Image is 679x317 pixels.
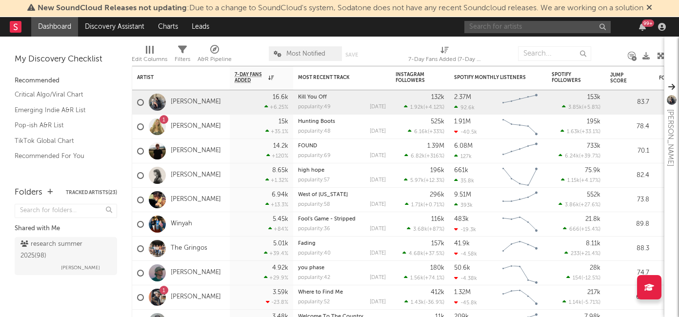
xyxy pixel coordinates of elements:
[31,17,78,37] a: Dashboard
[298,265,386,271] div: you phase
[370,129,386,134] div: [DATE]
[565,154,579,159] span: 6.24k
[610,292,649,303] div: 69.6
[171,122,221,131] a: [PERSON_NAME]
[564,250,600,257] div: ( )
[498,163,542,188] svg: Chart title
[298,95,386,100] div: Kill You Off
[431,94,444,100] div: 132k
[265,201,288,208] div: +13.3 %
[454,129,477,135] div: -40.5k
[298,241,386,246] div: Fading
[425,300,443,305] span: -36.9 %
[454,275,477,281] div: -4.38k
[587,119,600,125] div: 195k
[425,251,443,257] span: +37.5 %
[581,129,599,135] span: +33.1 %
[642,20,654,27] div: 99 +
[266,153,288,159] div: +120 %
[581,178,599,183] span: +4.17 %
[454,94,471,100] div: 2.37M
[560,128,600,135] div: ( )
[431,240,444,247] div: 157k
[298,168,386,173] div: high hope
[610,145,649,157] div: 70.1
[566,275,600,281] div: ( )
[266,299,288,305] div: -23.8 %
[610,121,649,133] div: 78.4
[454,265,470,271] div: 50.6k
[413,227,427,232] span: 3.68k
[454,289,471,296] div: 1.32M
[454,75,527,80] div: Spotify Monthly Listeners
[563,226,600,232] div: ( )
[286,51,325,57] span: Most Notified
[580,154,599,159] span: +39.7 %
[264,275,288,281] div: +29.9 %
[585,216,600,222] div: 21.8k
[408,128,444,135] div: ( )
[15,89,107,100] a: Critical Algo/Viral Chart
[454,178,474,184] div: 35.8k
[610,170,649,181] div: 82.4
[587,94,600,100] div: 153k
[454,192,471,198] div: 9.51M
[298,192,386,198] div: West of Ohio
[498,261,542,285] svg: Chart title
[298,290,386,295] div: Where to Find Me
[298,275,330,280] div: popularity: 42
[569,227,579,232] span: 666
[431,119,444,125] div: 525k
[15,151,107,161] a: Recommended For You
[498,188,542,212] svg: Chart title
[273,240,288,247] div: 5.01k
[132,54,167,65] div: Edit Columns
[298,75,371,80] div: Most Recent Track
[273,143,288,149] div: 14.2k
[198,41,232,70] div: A&R Pipeline
[235,72,266,83] span: 7-Day Fans Added
[404,275,444,281] div: ( )
[426,154,443,159] span: +316 %
[404,177,444,183] div: ( )
[272,192,288,198] div: 6.94k
[518,46,591,61] input: Search...
[410,276,423,281] span: 1.56k
[370,153,386,158] div: [DATE]
[298,217,386,222] div: Fool's Game - Stripped
[151,17,185,37] a: Charts
[587,143,600,149] div: 733k
[425,178,443,183] span: +12.3 %
[568,105,582,110] span: 3.85k
[498,90,542,115] svg: Chart title
[298,153,331,158] div: popularity: 69
[298,143,317,149] a: FOUND
[38,4,643,12] span: : Due to a change to SoundCloud's system, Sodatone does not have any recent Soundcloud releases. ...
[273,216,288,222] div: 5.45k
[298,192,348,198] a: West of [US_STATE]
[454,167,468,174] div: 661k
[370,178,386,183] div: [DATE]
[561,177,600,183] div: ( )
[272,265,288,271] div: 4.92k
[15,223,117,235] div: Shared with Me
[298,95,327,100] a: Kill You Off
[264,104,288,110] div: +6.25 %
[454,202,473,208] div: 393k
[565,202,579,208] span: 3.86k
[498,115,542,139] svg: Chart title
[298,265,324,271] a: you phase
[15,54,117,65] div: My Discovery Checklist
[185,17,216,37] a: Leads
[610,218,649,230] div: 89.8
[639,23,646,31] button: 99+
[431,216,444,222] div: 116k
[404,153,444,159] div: ( )
[171,220,192,228] a: Winyah
[298,226,330,232] div: popularity: 36
[15,204,117,218] input: Search for folders...
[38,4,187,12] span: New SoundCloud Releases not updating
[66,190,117,195] button: Tracked Artists(23)
[298,104,331,110] div: popularity: 49
[272,167,288,174] div: 8.65k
